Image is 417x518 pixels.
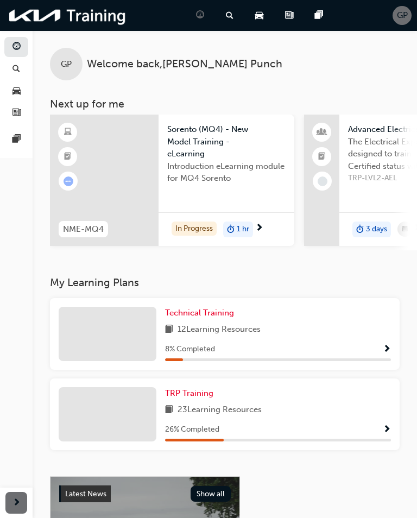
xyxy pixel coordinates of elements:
span: duration-icon [356,223,364,237]
a: pages-icon [306,4,336,27]
span: news-icon [285,9,293,22]
span: learningResourceType_ELEARNING-icon [64,125,72,140]
span: book-icon [165,403,173,417]
span: learningRecordVerb_NONE-icon [318,176,327,186]
span: learningRecordVerb_ATTEMPT-icon [64,176,73,186]
span: Welcome back , [PERSON_NAME] Punch [87,58,282,71]
h3: Next up for me [33,98,417,110]
span: 26 % Completed [165,424,219,436]
span: 3 days [366,223,387,236]
a: car-icon [247,4,276,27]
div: In Progress [172,222,217,236]
span: next-icon [255,224,263,233]
span: car-icon [255,9,263,22]
span: 8 % Completed [165,343,215,356]
span: pages-icon [315,9,323,22]
span: book-icon [165,323,173,337]
span: Introduction eLearning module for MQ4 Sorento [167,160,286,185]
a: TRP Training [165,387,218,400]
span: car-icon [12,86,21,96]
span: duration-icon [227,223,235,237]
a: search-icon [217,4,247,27]
span: GP [397,9,408,22]
span: booktick-icon [318,150,326,164]
span: pages-icon [12,135,21,144]
a: NME-MQ4Sorento (MQ4) - New Model Training - eLearningIntroduction eLearning module for MQ4 Sorent... [50,115,294,246]
span: Show Progress [383,345,391,355]
span: Latest News [65,489,106,498]
span: guage-icon [196,9,204,22]
span: search-icon [12,65,20,74]
span: guage-icon [12,42,21,52]
button: Show Progress [383,423,391,437]
h3: My Learning Plans [50,276,400,289]
button: Show Progress [383,343,391,356]
span: TRP Training [165,388,213,398]
span: 1 hr [237,223,249,236]
span: 12 Learning Resources [178,323,261,337]
span: news-icon [12,109,21,118]
button: Show all [191,486,231,502]
span: Technical Training [165,308,234,318]
a: Technical Training [165,307,238,319]
span: GP [61,58,72,71]
span: 23 Learning Resources [178,403,262,417]
span: NME-MQ4 [63,223,104,236]
span: next-icon [12,496,21,510]
a: guage-icon [187,4,217,27]
button: GP [393,6,412,25]
span: calendar-icon [402,223,408,236]
img: kia-training [5,4,130,27]
a: news-icon [276,4,306,27]
span: people-icon [318,125,326,140]
span: Show Progress [383,425,391,435]
span: Sorento (MQ4) - New Model Training - eLearning [167,123,286,160]
span: booktick-icon [64,150,72,164]
a: Latest NewsShow all [59,485,231,503]
span: search-icon [226,9,233,22]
